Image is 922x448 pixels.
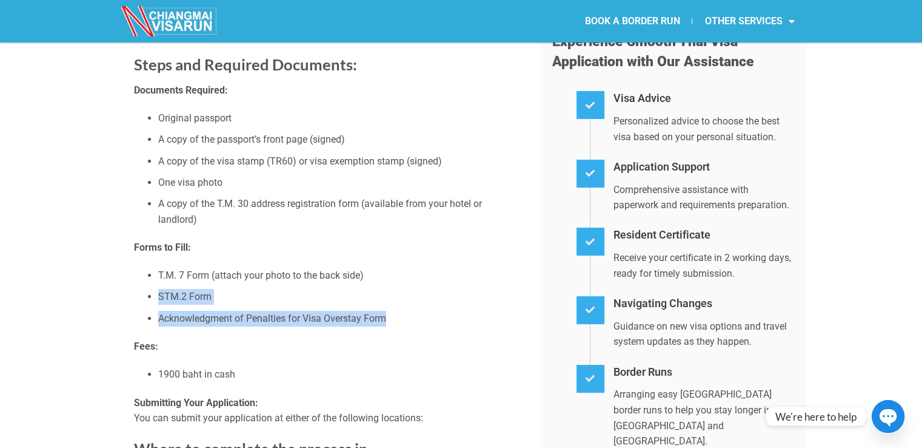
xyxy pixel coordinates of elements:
nav: Menu [461,7,806,35]
a: Border Runs [613,365,672,378]
a: OTHER SERVICES [692,7,806,35]
p: You can submit your application at either of the following locations: [134,395,522,426]
p: Receive your certificate in 2 working days, ready for timely submission. [613,250,795,281]
a: BOOK A BORDER RUN [572,7,692,35]
li: 1900 baht in cash [158,367,522,382]
li: A copy of the T.M. 30 address registration form (available from your hotel or landlord) [158,196,522,227]
li: Original passport [158,110,522,126]
li: A copy of the visa stamp (TR60) or visa exemption stamp (signed) [158,154,522,169]
li: Acknowledgment of Penalties for Visa Overstay Form [158,311,522,327]
li: T.M. 7 Form (attach your photo to the back side) [158,268,522,283]
strong: Forms to Fill: [134,242,191,253]
h4: Resident Certificate [613,226,795,244]
li: A copy of the passport’s front page (signed) [158,132,522,148]
h4: Visa Advice [613,90,795,107]
p: Comprehensive assistance with paperwork and requirements preparation. [613,182,795,213]
strong: Submitting Your Application: [134,397,258,409]
h4: Application Support [613,158,795,176]
strong: Documents Required: [134,84,228,96]
p: Guidance on new visa options and travel system updates as they happen. [613,319,795,350]
li: One visa photo [158,175,522,191]
p: Personalized advice to choose the best visa based on your personal situation. [613,114,795,144]
strong: Fees: [134,341,158,352]
li: STM.2 Form [158,289,522,305]
h4: Navigating Changes [613,295,795,313]
h2: Steps and Required Documents: [134,55,522,75]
